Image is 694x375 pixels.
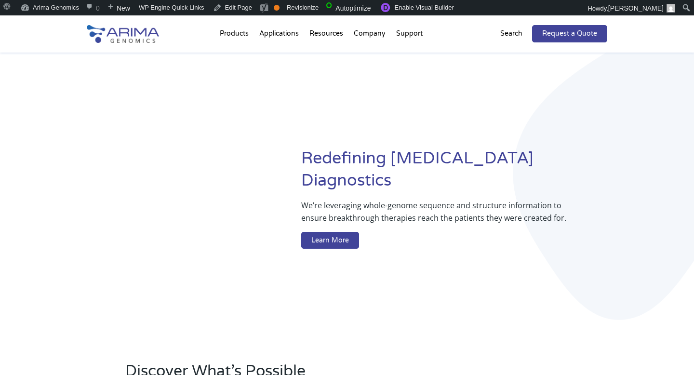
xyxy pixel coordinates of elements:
a: Request a Quote [532,25,607,42]
span: [PERSON_NAME] [608,4,664,12]
a: Learn More [301,232,359,249]
p: We’re leveraging whole-genome sequence and structure information to ensure breakthrough therapies... [301,199,569,232]
h1: Redefining [MEDICAL_DATA] Diagnostics [301,147,607,199]
img: Arima-Genomics-logo [87,25,159,43]
p: Search [500,27,522,40]
div: OK [274,5,280,11]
